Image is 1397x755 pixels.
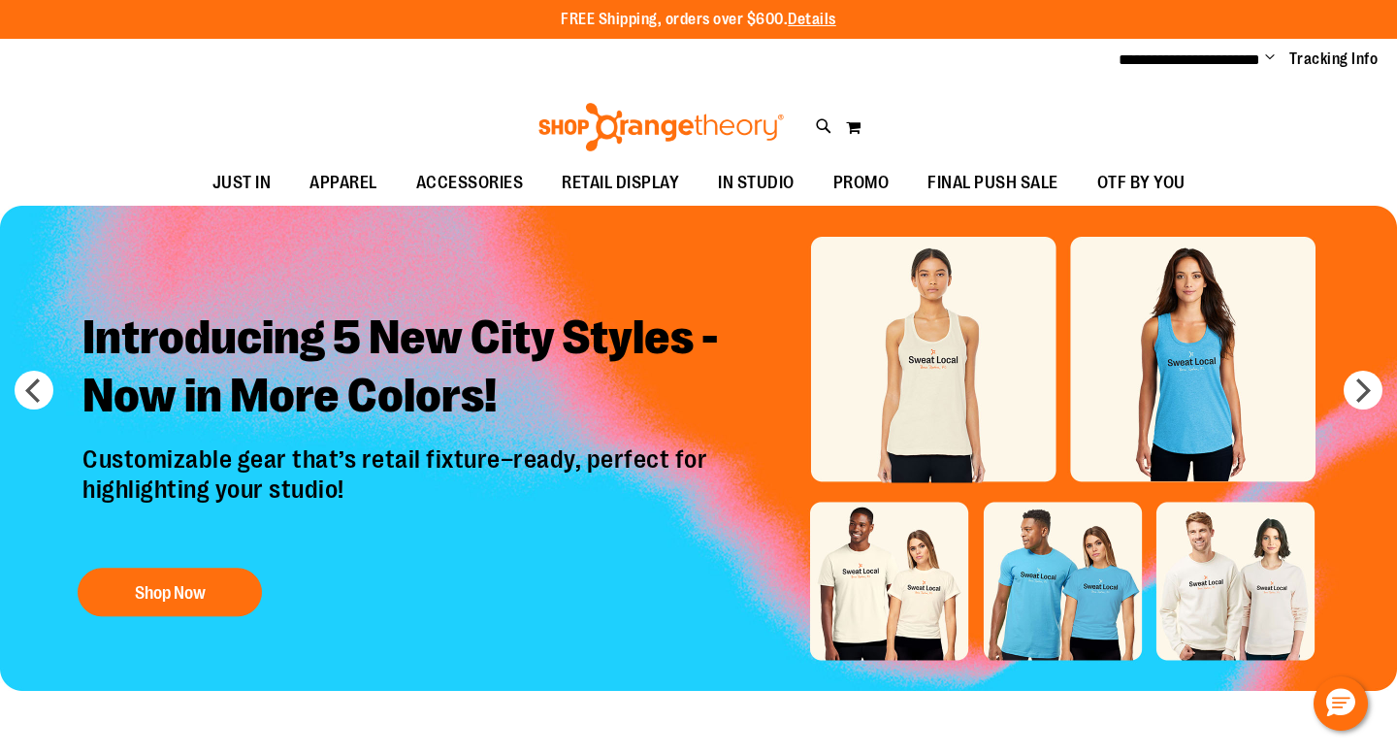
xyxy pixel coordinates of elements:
a: OTF BY YOU [1078,161,1205,206]
span: RETAIL DISPLAY [562,161,679,205]
button: Account menu [1265,49,1275,69]
a: RETAIL DISPLAY [542,161,698,206]
a: FINAL PUSH SALE [908,161,1078,206]
a: JUST IN [193,161,291,206]
img: Shop Orangetheory [536,103,787,151]
p: Customizable gear that’s retail fixture–ready, perfect for highlighting your studio! [68,444,766,548]
span: IN STUDIO [718,161,795,205]
a: APPAREL [290,161,397,206]
a: Tracking Info [1289,49,1379,70]
span: OTF BY YOU [1097,161,1186,205]
a: Details [788,11,836,28]
button: Hello, have a question? Let’s chat. [1314,676,1368,731]
span: JUST IN [212,161,272,205]
a: PROMO [814,161,909,206]
p: FREE Shipping, orders over $600. [561,9,836,31]
span: FINAL PUSH SALE [927,161,1058,205]
h2: Introducing 5 New City Styles - Now in More Colors! [68,294,766,444]
a: ACCESSORIES [397,161,543,206]
a: Introducing 5 New City Styles -Now in More Colors! Customizable gear that’s retail fixture–ready,... [68,294,766,626]
span: APPAREL [309,161,377,205]
span: ACCESSORIES [416,161,524,205]
a: IN STUDIO [698,161,814,206]
button: next [1344,371,1382,410]
span: PROMO [833,161,890,205]
button: Shop Now [78,569,262,617]
button: prev [15,371,53,410]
